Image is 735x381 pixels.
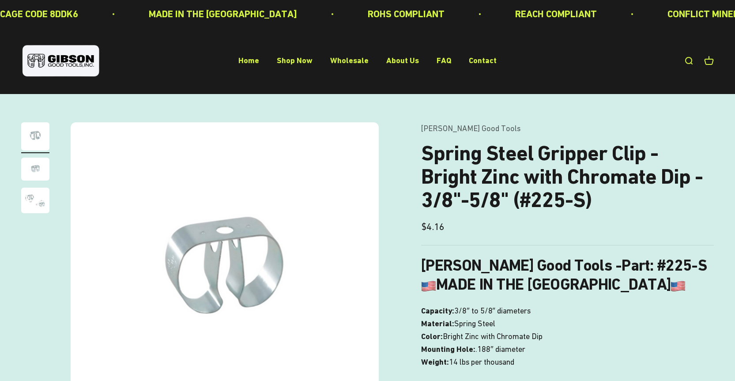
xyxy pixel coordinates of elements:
[21,122,49,151] img: Spring Steel Gripper Clip - Bright Zinc with Chromate Dip - 3/8"-5/8" (#225-S)
[421,275,686,294] b: MADE IN THE [GEOGRAPHIC_DATA]
[421,332,443,341] strong: Color:
[421,142,714,211] h1: Spring Steel Gripper Clip - Bright Zinc with Chromate Dip - 3/8"-5/8" (#225-S)
[277,56,313,65] a: Shop Now
[421,344,475,354] strong: Mounting Hole:
[21,122,49,153] button: Go to item 1
[421,256,649,275] b: [PERSON_NAME] Good Tools -
[421,124,520,133] a: [PERSON_NAME] Good Tools
[421,219,445,234] sale-price: $4.16
[437,56,451,65] a: FAQ
[421,319,454,328] strong: Material:
[21,188,49,213] img: close up of a spring steel gripper clip, tool clip, durable, secure holding, Excellent corrosion ...
[149,6,297,22] p: MADE IN THE [GEOGRAPHIC_DATA]
[650,256,707,275] strong: : #225-S
[386,56,419,65] a: About Us
[421,306,454,315] strong: Capacity:
[469,56,497,65] a: Contact
[238,56,259,65] a: Home
[421,305,714,368] p: 3/8″ to 5/8″ diameters Spring Steel Bright Zinc with Chromate Dip .188″ diameter 14 lbs per thousand
[368,6,445,22] p: ROHS COMPLIANT
[622,256,649,275] span: Part
[21,158,49,183] button: Go to item 2
[515,6,597,22] p: REACH COMPLIANT
[421,357,449,366] strong: Weight:
[21,158,49,181] img: close up of a spring steel gripper clip, tool clip, durable, secure holding, Excellent corrosion ...
[330,56,369,65] a: Wholesale
[21,188,49,216] button: Go to item 3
